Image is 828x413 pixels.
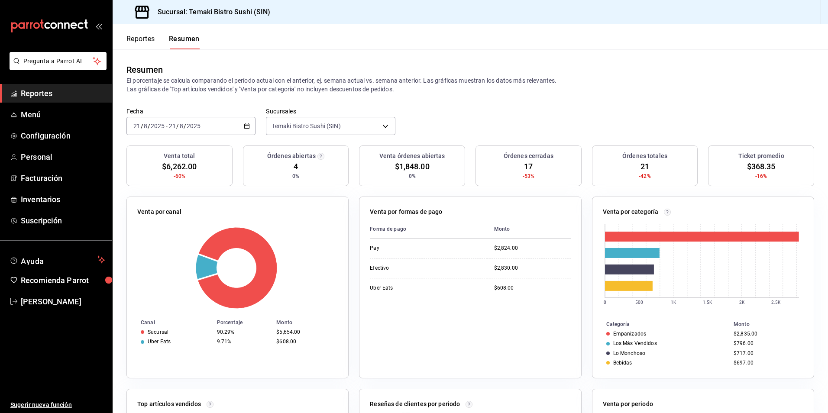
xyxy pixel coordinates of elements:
[179,123,184,129] input: --
[150,123,165,129] input: ----
[23,57,93,66] span: Pregunta a Parrot AI
[635,300,643,305] text: 500
[487,220,571,239] th: Monto
[370,284,456,292] div: Uber Eats
[734,360,800,366] div: $697.00
[213,318,273,327] th: Porcentaje
[126,63,163,76] div: Resumen
[276,339,334,345] div: $608.00
[524,161,533,172] span: 17
[613,340,657,346] div: Los Más Vendidos
[166,123,168,129] span: -
[370,207,442,216] p: Venta por formas de pago
[613,360,632,366] div: Bebidas
[126,35,155,49] button: Reportes
[148,123,150,129] span: /
[504,152,553,161] h3: Órdenes cerradas
[21,194,105,205] span: Inventarios
[10,400,105,410] span: Sugerir nueva función
[6,63,107,72] a: Pregunta a Parrot AI
[370,220,487,239] th: Forma de pago
[734,340,800,346] div: $796.00
[95,23,102,29] button: open_drawer_menu
[137,400,201,409] p: Top artículos vendidos
[604,300,606,305] text: 0
[494,284,571,292] div: $608.00
[703,300,712,305] text: 1.5K
[671,300,676,305] text: 1K
[592,319,730,329] th: Categoría
[126,108,256,114] label: Fecha
[267,152,316,161] h3: Órdenes abiertas
[395,161,430,172] span: $1,848.00
[21,274,105,286] span: Recomienda Parrot
[739,300,745,305] text: 2K
[151,7,271,17] h3: Sucursal: Temaki Bistro Sushi (SIN)
[273,318,348,327] th: Monto
[21,130,105,142] span: Configuración
[276,329,334,335] div: $5,654.00
[21,255,94,265] span: Ayuda
[148,339,171,345] div: Uber Eats
[266,108,395,114] label: Sucursales
[21,215,105,226] span: Suscripción
[639,172,651,180] span: -42%
[379,152,445,161] h3: Venta órdenes abiertas
[613,350,645,356] div: Lo Monchoso
[168,123,176,129] input: --
[141,123,143,129] span: /
[126,35,200,49] div: navigation tabs
[21,151,105,163] span: Personal
[734,331,800,337] div: $2,835.00
[603,207,659,216] p: Venta por categoría
[174,172,186,180] span: -60%
[523,172,535,180] span: -53%
[613,331,646,337] div: Empanizados
[640,161,649,172] span: 21
[21,109,105,120] span: Menú
[10,52,107,70] button: Pregunta a Parrot AI
[21,172,105,184] span: Facturación
[370,400,460,409] p: Reseñas de clientes por periodo
[370,265,456,272] div: Efectivo
[370,245,456,252] div: Pay
[217,329,270,335] div: 90.29%
[184,123,186,129] span: /
[148,329,168,335] div: Sucursal
[294,161,298,172] span: 4
[162,161,197,172] span: $6,262.00
[137,207,181,216] p: Venta por canal
[133,123,141,129] input: --
[771,300,781,305] text: 2.5K
[176,123,179,129] span: /
[217,339,270,345] div: 9.71%
[169,35,200,49] button: Resumen
[186,123,201,129] input: ----
[603,400,653,409] p: Venta por periodo
[755,172,767,180] span: -16%
[730,319,814,329] th: Monto
[734,350,800,356] div: $717.00
[143,123,148,129] input: --
[622,152,667,161] h3: Órdenes totales
[126,76,814,94] p: El porcentaje se calcula comparando el período actual con el anterior, ej. semana actual vs. sema...
[738,152,784,161] h3: Ticket promedio
[21,87,105,99] span: Reportes
[494,265,571,272] div: $2,830.00
[164,152,195,161] h3: Venta total
[272,122,340,130] span: Temaki Bistro Sushi (SIN)
[409,172,416,180] span: 0%
[494,245,571,252] div: $2,824.00
[292,172,299,180] span: 0%
[21,296,105,307] span: [PERSON_NAME]
[747,161,776,172] span: $368.35
[127,318,213,327] th: Canal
